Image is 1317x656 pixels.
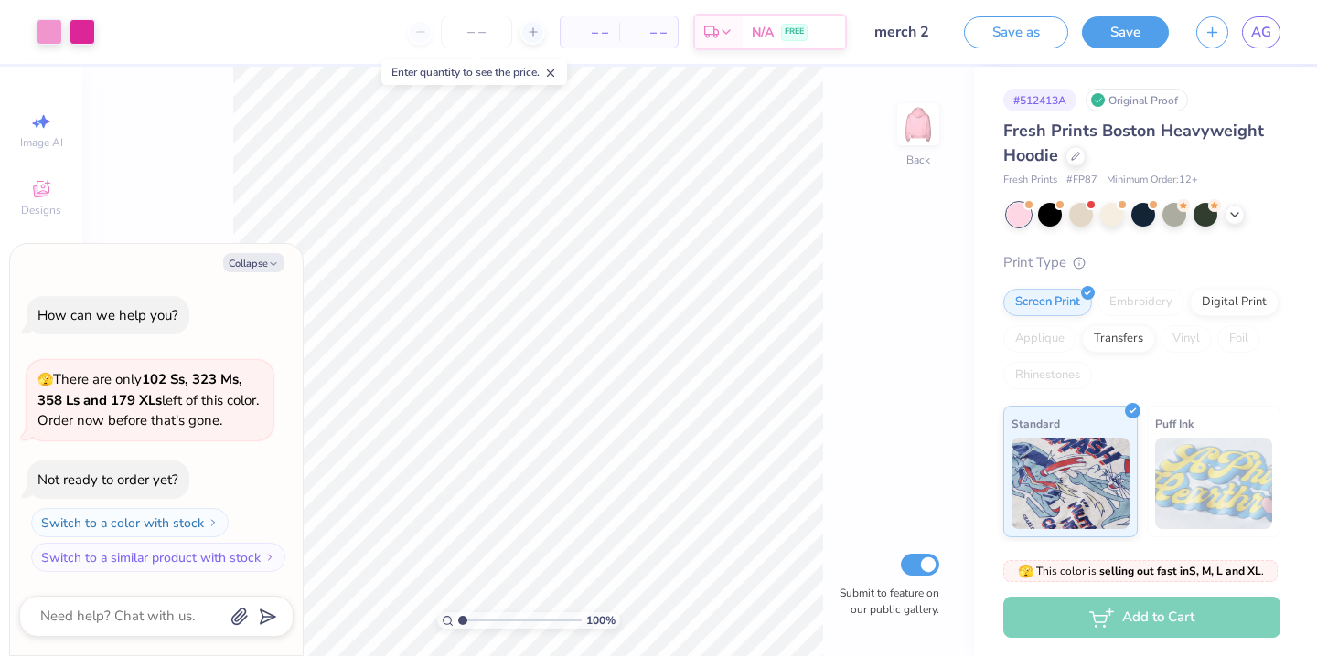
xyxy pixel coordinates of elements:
[964,16,1068,48] button: Save as
[1082,325,1155,353] div: Transfers
[208,517,219,528] img: Switch to a color with stock
[37,371,53,388] span: 🫣
[37,370,242,409] strong: 102 Ss, 323 Ms, 358 Ls and 179 XLs
[1012,414,1060,433] span: Standard
[900,106,937,143] img: Back
[1003,252,1280,273] div: Print Type
[785,26,804,38] span: FREE
[586,612,616,629] span: 100 %
[20,135,63,150] span: Image AI
[1003,120,1264,166] span: Fresh Prints Boston Heavyweight Hoodie
[1217,325,1260,353] div: Foil
[264,552,275,563] img: Switch to a similar product with stock
[37,370,259,429] span: There are only left of this color. Order now before that's gone.
[630,23,667,42] span: – –
[441,16,512,48] input: – –
[1155,414,1194,433] span: Puff Ink
[1251,22,1271,43] span: AG
[1097,289,1184,316] div: Embroidery
[1003,362,1092,389] div: Rhinestones
[1018,563,1033,580] span: 🫣
[1003,325,1076,353] div: Applique
[1086,89,1188,111] div: Original Proof
[906,152,930,168] div: Back
[31,508,229,537] button: Switch to a color with stock
[1012,438,1130,529] img: Standard
[1066,173,1097,188] span: # FP87
[830,585,939,618] label: Submit to feature on our public gallery.
[572,23,608,42] span: – –
[1190,289,1279,316] div: Digital Print
[1082,16,1169,48] button: Save
[1099,564,1261,578] strong: selling out fast in S, M, L and XL
[1003,89,1076,111] div: # 512413A
[1003,289,1092,316] div: Screen Print
[37,306,178,324] div: How can we help you?
[1242,16,1280,48] a: AG
[31,543,285,572] button: Switch to a similar product with stock
[861,14,950,50] input: Untitled Design
[752,23,774,42] span: N/A
[1155,438,1273,529] img: Puff Ink
[21,203,61,217] span: Designs
[223,253,284,272] button: Collapse
[1161,325,1212,353] div: Vinyl
[37,471,178,489] div: Not ready to order yet?
[1018,563,1264,579] span: This color is .
[1003,173,1057,188] span: Fresh Prints
[1107,173,1198,188] span: Minimum Order: 12 +
[381,59,567,85] div: Enter quantity to see the price.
